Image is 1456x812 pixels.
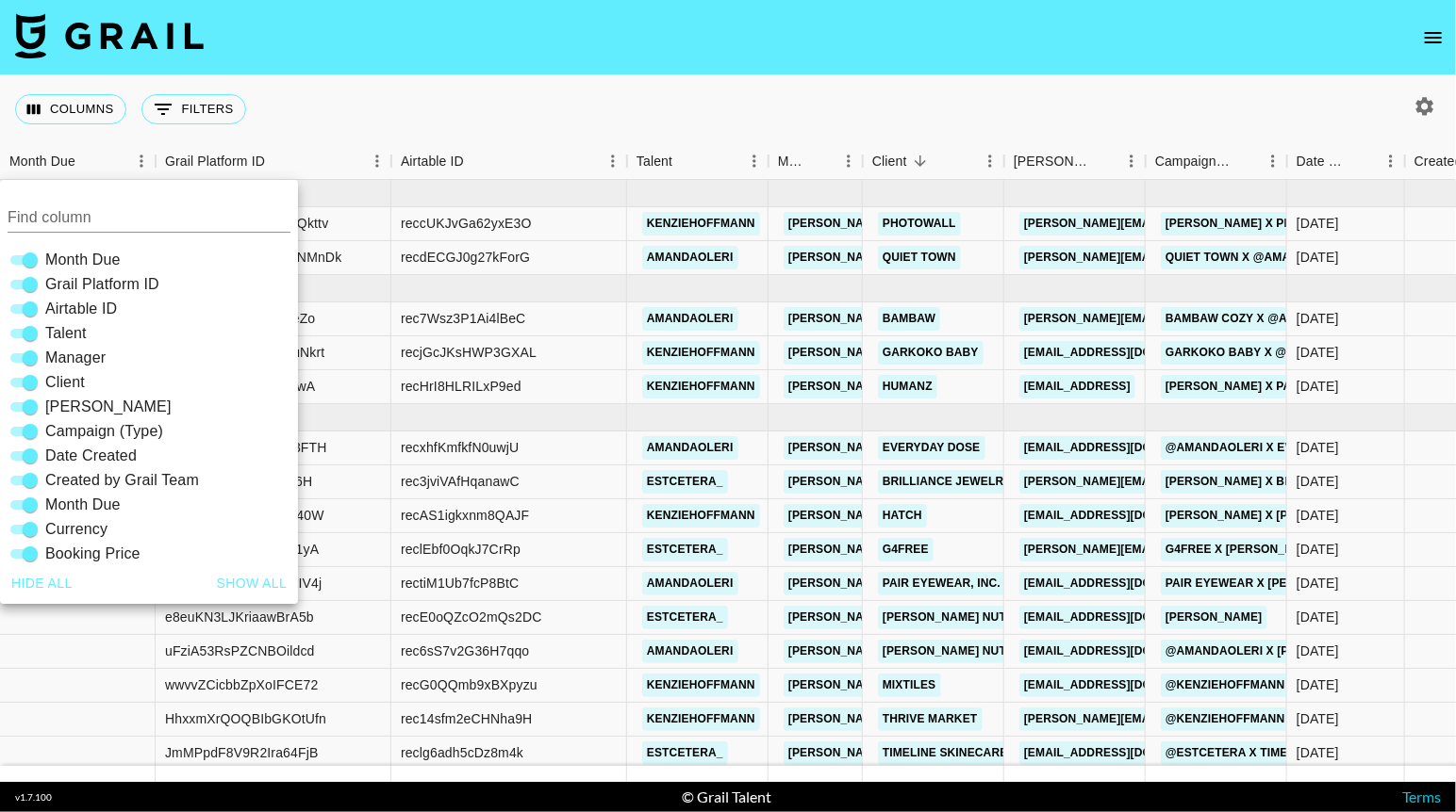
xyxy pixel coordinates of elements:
a: kenziehoffmann [642,504,760,528]
a: amandaoleri [642,246,738,269]
button: Menu [599,147,627,175]
a: [PERSON_NAME][EMAIL_ADDRESS][PERSON_NAME][DOMAIN_NAME] [784,341,1188,365]
button: Sort [265,148,291,174]
button: Menu [363,147,391,175]
button: Menu [127,147,156,175]
a: BamBaw [878,307,940,331]
a: Humanz [878,375,937,398]
a: [PERSON_NAME] x [PERSON_NAME] [1161,504,1378,528]
a: Garkoko Baby x @[PERSON_NAME] [1161,341,1388,365]
span: Date Created [45,445,137,467]
a: Mixtiles [878,674,941,697]
a: [PERSON_NAME][EMAIL_ADDRESS][PERSON_NAME][DOMAIN_NAME] [784,674,1188,697]
div: recE0oQZcO2mQs2DC [401,608,542,626]
a: Garkoko Baby [878,341,984,365]
button: Hide all [4,566,80,601]
span: Booking Price [45,543,141,565]
div: 8/13/2025 [1297,506,1339,525]
div: 7/23/2025 [1297,248,1339,267]
button: Select columns [15,94,126,124]
div: Booker [1004,143,1146,180]
div: 8/26/2025 [1297,709,1339,728]
div: Talent [627,143,769,180]
div: recG0QQmb9xBXpyzu [401,675,538,694]
a: Quiet Town x @amandaoleri [1161,246,1356,269]
div: Campaign (Type) [1155,143,1233,180]
span: Grail Platform ID [45,273,159,296]
a: [EMAIL_ADDRESS][DOMAIN_NAME] [1019,436,1231,460]
div: 7/29/2025 [1297,377,1339,396]
button: Sort [808,148,835,174]
a: [EMAIL_ADDRESS][DOMAIN_NAME] [1019,504,1231,528]
a: estcetera_ [642,606,728,629]
a: [PERSON_NAME][EMAIL_ADDRESS][PERSON_NAME][DOMAIN_NAME] [1019,470,1424,494]
a: estcetera_ [642,741,728,765]
div: [PERSON_NAME] [1014,143,1091,180]
a: Thrive Market [878,707,983,731]
button: Menu [976,147,1004,175]
a: [PERSON_NAME][EMAIL_ADDRESS][PERSON_NAME][DOMAIN_NAME] [1019,707,1424,731]
div: recHrI8HLRILxP9ed [401,377,521,396]
a: @estcetera x Timeline Skincare [1161,741,1382,765]
button: Sort [672,148,699,174]
div: rec6sS7v2G36H7qqo [401,641,529,660]
a: [EMAIL_ADDRESS][DOMAIN_NAME] [1019,674,1231,697]
a: [PERSON_NAME][EMAIL_ADDRESS][PERSON_NAME][DOMAIN_NAME] [784,707,1188,731]
a: @kenziehoffmann x MixTiles [1161,674,1357,697]
a: [PERSON_NAME][EMAIL_ADDRESS][PERSON_NAME][DOMAIN_NAME] [784,572,1188,595]
span: Client [45,371,85,394]
a: [EMAIL_ADDRESS][DOMAIN_NAME] [1019,640,1231,663]
span: Currency [45,518,108,541]
div: Date Created [1297,143,1350,180]
a: amandaoleri [642,572,738,595]
a: [PERSON_NAME][EMAIL_ADDRESS][PERSON_NAME][DOMAIN_NAME] [784,538,1188,561]
div: Date Created [1287,143,1405,180]
div: Month Due [9,143,75,180]
button: Menu [1377,147,1405,175]
a: amandaoleri [642,307,738,331]
a: [PERSON_NAME][EMAIL_ADDRESS][DOMAIN_NAME] [1019,212,1327,235]
div: reccUKJvGa62yxE3O [401,214,532,233]
span: Manager [45,347,106,369]
div: recAS1igkxnm8QAJF [401,506,529,525]
a: [PERSON_NAME][EMAIL_ADDRESS][DOMAIN_NAME] [1019,307,1327,331]
div: recjGcJKsHWP3GXAL [401,343,537,362]
a: Hatch [878,504,927,528]
a: [PERSON_NAME][EMAIL_ADDRESS][PERSON_NAME][DOMAIN_NAME] [784,640,1188,663]
a: [PERSON_NAME][EMAIL_ADDRESS][DOMAIN_NAME] [1019,246,1327,269]
a: [PERSON_NAME][EMAIL_ADDRESS][PERSON_NAME][DOMAIN_NAME] [784,212,1188,235]
button: Sort [1233,148,1259,174]
a: [EMAIL_ADDRESS][DOMAIN_NAME] [1019,341,1231,365]
a: Timeline Skinecare [878,741,1013,765]
a: Pair Eyewear x [PERSON_NAME] [1161,572,1369,595]
div: Airtable ID [391,143,627,180]
div: Client [863,143,1004,180]
button: Menu [1259,147,1287,175]
a: [PERSON_NAME][EMAIL_ADDRESS][PERSON_NAME][DOMAIN_NAME] [784,375,1188,398]
a: Quiet Town [878,246,961,269]
button: Sort [907,148,934,174]
a: estcetera_ [642,538,728,561]
span: Campaign (Type) [45,420,163,443]
button: Menu [835,147,863,175]
div: rec3jviVAfHqanawC [401,472,520,491]
button: open drawer [1415,19,1452,57]
button: Show all [209,566,295,601]
a: kenziehoffmann [642,375,760,398]
div: 8/11/2025 [1297,343,1339,362]
button: Sort [464,148,490,174]
a: [PERSON_NAME] Nutrition [878,606,1051,629]
div: Airtable ID [401,143,464,180]
a: amandaoleri [642,640,738,663]
input: Column title [8,203,290,233]
a: kenziehoffmann [642,212,760,235]
a: @amandaoleri x [PERSON_NAME] Creatone [1161,640,1446,663]
div: Manager [769,143,863,180]
div: 9/4/2025 [1297,574,1339,593]
div: 9/3/2025 [1297,540,1339,559]
a: [PERSON_NAME] x Pampers Sleep Coach UGC [1161,375,1452,398]
a: amandaoleri [642,436,738,460]
div: 7/23/2025 [1297,214,1339,233]
div: Grail Platform ID [156,143,391,180]
div: Grail Platform ID [165,143,265,180]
